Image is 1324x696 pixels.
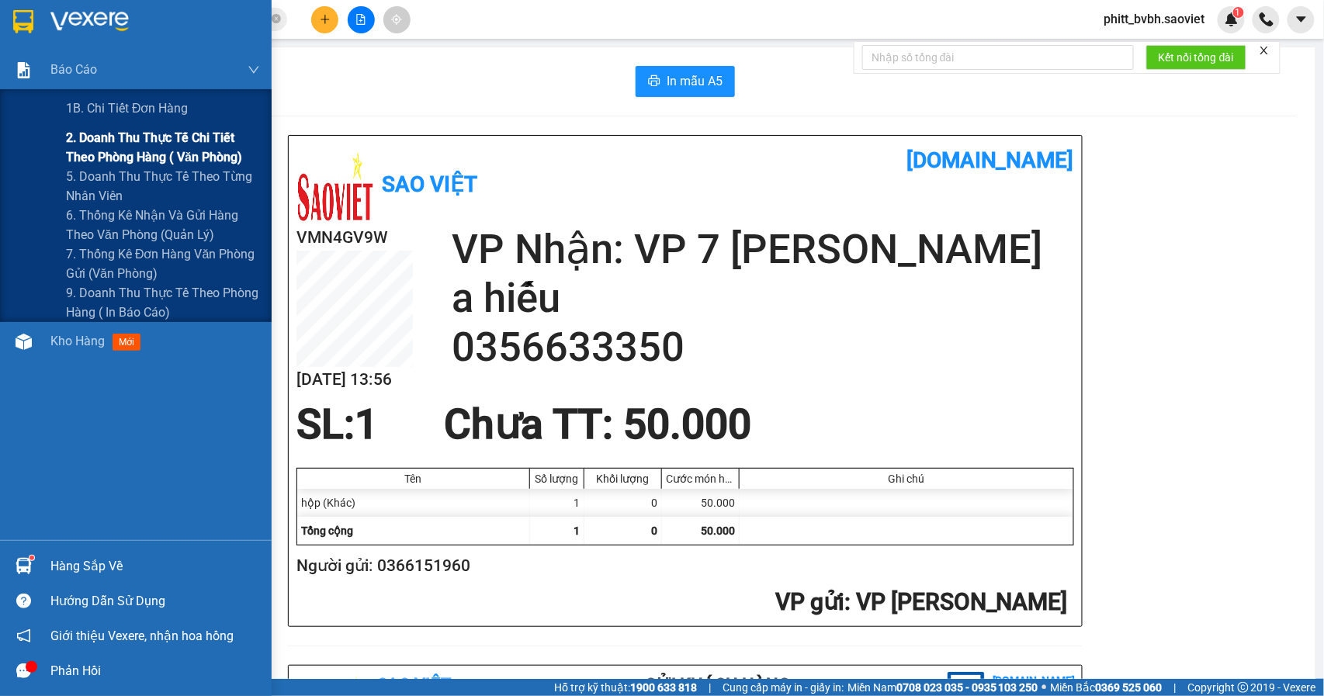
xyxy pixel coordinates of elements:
[1236,7,1241,18] span: 1
[709,679,711,696] span: |
[377,675,451,694] b: Sao Việt
[630,681,697,694] strong: 1900 633 818
[1259,45,1270,56] span: close
[391,14,402,25] span: aim
[81,90,375,188] h2: VP Nhận: VP 7 [PERSON_NAME]
[1174,679,1177,696] span: |
[66,283,260,322] span: 9. Doanh thu thực tế theo phòng hàng ( in báo cáo)
[1096,681,1163,694] strong: 0369 525 060
[1225,12,1239,26] img: icon-new-feature
[534,473,580,485] div: Số lượng
[50,334,105,348] span: Kho hàng
[1295,12,1308,26] span: caret-down
[272,14,281,23] span: close-circle
[296,587,1068,618] h2: : VP [PERSON_NAME]
[993,674,1076,687] b: [DOMAIN_NAME]
[646,675,791,694] b: Gửi khách hàng
[355,14,366,25] span: file-add
[66,99,189,118] span: 1B. Chi tiết đơn hàng
[16,663,31,678] span: message
[311,6,338,33] button: plus
[435,401,761,448] div: Chưa TT : 50.000
[355,400,378,448] span: 1
[554,679,697,696] span: Hỗ trợ kỹ thuật:
[1042,684,1047,691] span: ⚪️
[723,679,844,696] span: Cung cấp máy in - giấy in:
[651,525,657,537] span: 0
[50,660,260,683] div: Phản hồi
[16,594,31,608] span: question-circle
[94,36,189,62] b: Sao Việt
[66,244,260,283] span: 7. Thống kê đơn hàng văn phòng gửi (văn phòng)
[1051,679,1163,696] span: Miền Bắc
[296,367,413,393] h2: [DATE] 13:56
[743,473,1069,485] div: Ghi chú
[636,66,735,97] button: printerIn mẫu A5
[906,147,1074,173] b: [DOMAIN_NAME]
[530,489,584,517] div: 1
[13,10,33,33] img: logo-vxr
[574,525,580,537] span: 1
[667,71,723,91] span: In mẫu A5
[1092,9,1218,29] span: phitt_bvbh.saoviet
[66,206,260,244] span: 6. Thống kê nhận và gửi hàng theo văn phòng (quản lý)
[16,628,31,643] span: notification
[584,489,662,517] div: 0
[383,6,411,33] button: aim
[50,626,234,646] span: Giới thiệu Vexere, nhận hoa hồng
[1238,682,1249,693] span: copyright
[66,167,260,206] span: 5. Doanh thu thực tế theo từng nhân viên
[1146,45,1246,70] button: Kết nối tổng đài
[1260,12,1274,26] img: phone-icon
[16,62,32,78] img: solution-icon
[301,525,353,537] span: Tổng cộng
[296,147,374,225] img: logo.jpg
[320,14,331,25] span: plus
[50,60,97,79] span: Báo cáo
[847,679,1038,696] span: Miền Nam
[272,12,281,27] span: close-circle
[296,225,413,251] h2: VMN4GV9W
[297,489,530,517] div: hộp (Khác)
[207,12,375,38] b: [DOMAIN_NAME]
[666,473,735,485] div: Cước món hàng
[662,489,740,517] div: 50.000
[452,225,1074,274] h2: VP Nhận: VP 7 [PERSON_NAME]
[301,473,525,485] div: Tên
[348,6,375,33] button: file-add
[896,681,1038,694] strong: 0708 023 035 - 0935 103 250
[648,74,660,89] span: printer
[775,588,844,615] span: VP gửi
[113,334,140,351] span: mới
[29,556,34,560] sup: 1
[296,553,1068,579] h2: Người gửi: 0366151960
[50,555,260,578] div: Hàng sắp về
[9,90,125,116] h2: VMN4GV9W
[588,473,657,485] div: Khối lượng
[452,323,1074,372] h2: 0356633350
[1233,7,1244,18] sup: 1
[701,525,735,537] span: 50.000
[16,558,32,574] img: warehouse-icon
[16,334,32,350] img: warehouse-icon
[862,45,1134,70] input: Nhập số tổng đài
[248,64,260,76] span: down
[9,12,86,90] img: logo.jpg
[1159,49,1234,66] span: Kết nối tổng đài
[296,400,355,448] span: SL:
[50,590,260,613] div: Hướng dẫn sử dụng
[382,171,477,197] b: Sao Việt
[452,274,1074,323] h2: a hiếu
[66,128,260,167] span: 2. Doanh thu thực tế chi tiết theo phòng hàng ( văn phòng)
[1288,6,1315,33] button: caret-down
